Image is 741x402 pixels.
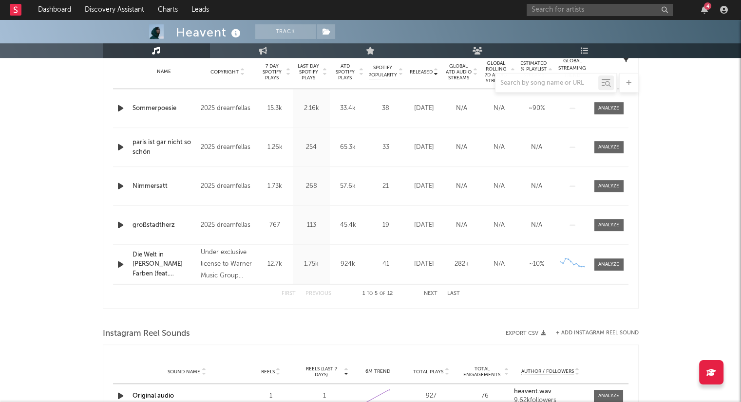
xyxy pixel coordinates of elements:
[367,292,373,296] span: to
[546,330,639,336] div: + Add Instagram Reel Sound
[332,220,364,230] div: 45.4k
[261,369,275,375] span: Reels
[210,69,239,75] span: Copyright
[168,369,200,375] span: Sound Name
[558,57,587,87] div: Global Streaming Trend (Last 60D)
[445,220,478,230] div: N/A
[369,104,403,113] div: 38
[408,143,440,152] div: [DATE]
[133,68,196,75] div: Name
[351,288,404,300] div: 1 5 12
[247,391,295,401] div: 1
[483,143,515,152] div: N/A
[259,63,285,81] span: 7 Day Spotify Plays
[704,2,711,10] div: 4
[445,63,472,81] span: Global ATD Audio Streams
[520,104,553,113] div: ~ 90 %
[259,104,291,113] div: 15.3k
[424,291,437,296] button: Next
[368,64,397,79] span: Spotify Popularity
[133,138,196,157] a: paris ist gar nicht so schön
[483,259,515,269] div: N/A
[460,366,503,378] span: Total Engagements
[483,60,510,84] span: Global Rolling 7D Audio Streams
[483,182,515,191] div: N/A
[305,291,331,296] button: Previous
[332,104,364,113] div: 33.4k
[445,259,478,269] div: 282k
[445,182,478,191] div: N/A
[556,330,639,336] button: + Add Instagram Reel Sound
[201,142,254,153] div: 2025 dreamfellas
[296,143,327,152] div: 254
[133,393,174,399] a: Original audio
[133,220,196,230] a: großstadtherz
[520,259,553,269] div: ~ 10 %
[407,391,456,401] div: 927
[520,60,547,84] span: Estimated % Playlist Streams Last Day
[527,4,673,16] input: Search for artists
[133,182,196,191] a: Nimmersatt
[296,259,327,269] div: 1.75k
[296,182,327,191] div: 268
[369,143,403,152] div: 33
[408,104,440,113] div: [DATE]
[408,259,440,269] div: [DATE]
[133,250,196,279] a: Die Welt in [PERSON_NAME] Farben (feat. Heavent)
[133,104,196,113] a: Sommerpoesie
[520,220,553,230] div: N/A
[296,63,322,81] span: Last Day Spotify Plays
[259,182,291,191] div: 1.73k
[259,220,291,230] div: 767
[296,104,327,113] div: 2.16k
[380,292,385,296] span: of
[413,369,443,375] span: Total Plays
[445,143,478,152] div: N/A
[255,24,316,39] button: Track
[520,182,553,191] div: N/A
[521,368,574,375] span: Author / Followers
[447,291,460,296] button: Last
[332,63,358,81] span: ATD Spotify Plays
[506,330,546,336] button: Export CSV
[300,366,343,378] span: Reels (last 7 days)
[495,79,598,87] input: Search by song name or URL
[408,182,440,191] div: [DATE]
[176,24,243,40] div: Heavent
[332,143,364,152] div: 65.3k
[103,328,190,340] span: Instagram Reel Sounds
[483,104,515,113] div: N/A
[201,181,254,192] div: 2025 dreamfellas
[483,220,515,230] div: N/A
[332,259,364,269] div: 924k
[701,6,708,14] button: 4
[369,259,403,269] div: 41
[354,368,402,375] div: 6M Trend
[514,388,551,395] strong: heavent.wav
[460,391,509,401] div: 76
[408,220,440,230] div: [DATE]
[201,219,254,231] div: 2025 dreamfellas
[332,182,364,191] div: 57.6k
[296,220,327,230] div: 113
[259,259,291,269] div: 12.7k
[201,247,254,282] div: Under exclusive license to Warner Music Group Germany Holding GmbH, © 2024 [PERSON_NAME]
[259,143,291,152] div: 1.26k
[282,291,296,296] button: First
[369,182,403,191] div: 21
[410,69,433,75] span: Released
[520,143,553,152] div: N/A
[369,220,403,230] div: 19
[445,104,478,113] div: N/A
[514,388,587,395] a: heavent.wav
[201,103,254,114] div: 2025 dreamfellas
[300,391,349,401] div: 1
